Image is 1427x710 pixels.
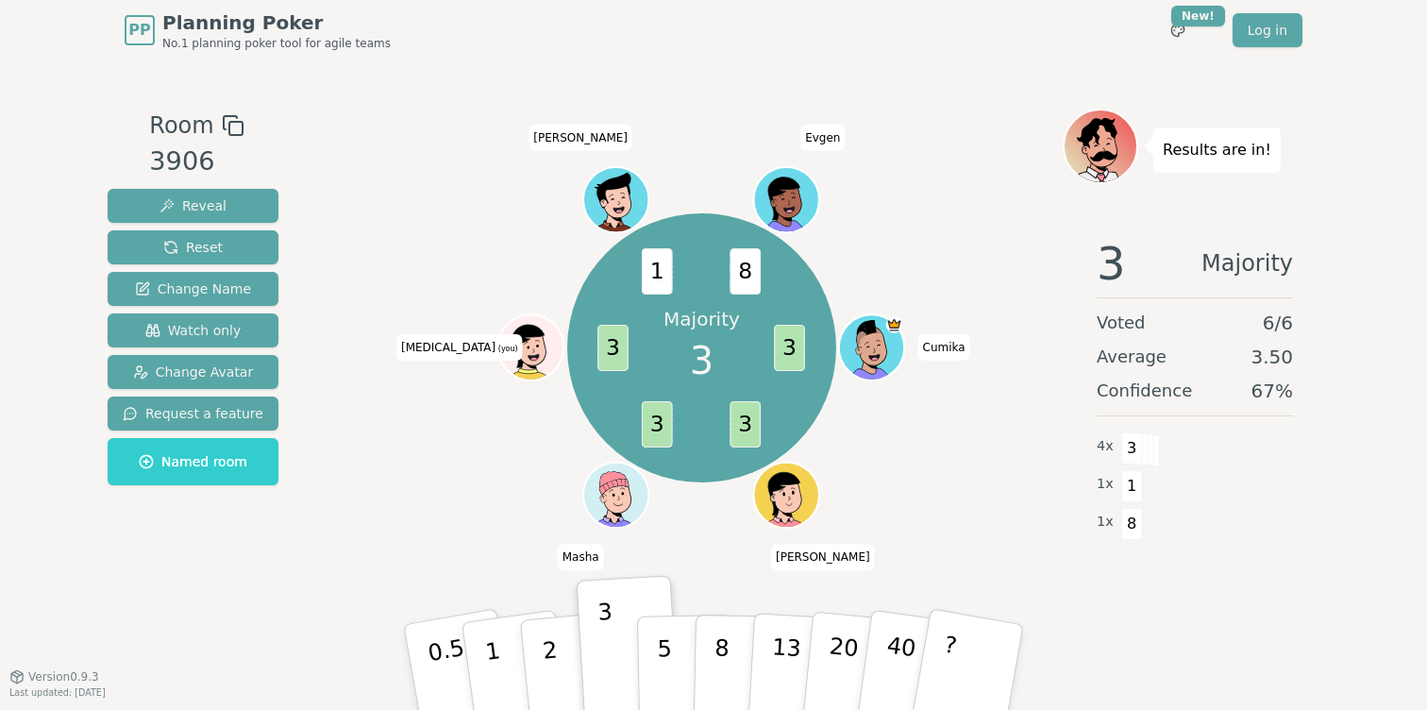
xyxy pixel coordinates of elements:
span: Request a feature [123,404,263,423]
span: No.1 planning poker tool for agile teams [162,36,391,51]
span: 3 [690,332,713,389]
span: Change Name [135,279,251,298]
span: 3 [775,325,806,371]
span: 67 % [1251,378,1293,404]
span: Confidence [1097,378,1192,404]
button: Reveal [108,189,278,223]
button: Version0.9.3 [9,669,99,685]
a: PPPlanning PokerNo.1 planning poker tool for agile teams [125,9,391,51]
span: 8 [1121,508,1143,540]
span: Average [1097,344,1167,370]
button: Reset [108,230,278,264]
span: 3 [1097,241,1126,286]
button: Click to change your avatar [500,317,562,379]
button: Request a feature [108,397,278,431]
p: 3 [597,599,618,702]
span: 6 / 6 [1263,310,1293,336]
button: Named room [108,438,278,485]
span: 8 [730,248,762,295]
button: Change Name [108,272,278,306]
span: 3 [1121,432,1143,465]
span: 1 [642,248,673,295]
button: Change Avatar [108,355,278,389]
div: 3906 [149,143,243,181]
span: Click to change your name [771,545,875,571]
span: 1 [1121,470,1143,502]
span: (you) [495,345,518,353]
span: Cumika is the host [886,317,902,333]
span: 3 [730,401,762,448]
span: Click to change your name [396,334,523,361]
span: Click to change your name [558,545,604,571]
span: Reset [163,238,223,257]
span: Named room [139,452,247,471]
div: New! [1171,6,1225,26]
span: Last updated: [DATE] [9,687,106,698]
span: 3.50 [1251,344,1293,370]
span: Room [149,109,213,143]
span: Change Avatar [133,363,254,381]
span: 3 [642,401,673,448]
span: Click to change your name [529,125,632,151]
span: Planning Poker [162,9,391,36]
span: PP [128,19,150,42]
span: Voted [1097,310,1146,336]
span: Reveal [159,196,227,215]
span: Version 0.9.3 [28,669,99,685]
p: Results are in! [1163,137,1271,163]
span: Click to change your name [918,334,970,361]
span: 1 x [1097,474,1114,495]
button: New! [1161,13,1195,47]
span: Majority [1201,241,1293,286]
span: 3 [598,325,630,371]
p: Majority [663,306,740,332]
a: Log in [1233,13,1302,47]
span: Click to change your name [800,125,845,151]
span: 1 x [1097,512,1114,532]
span: 4 x [1097,436,1114,457]
button: Watch only [108,313,278,347]
span: Watch only [145,321,242,340]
